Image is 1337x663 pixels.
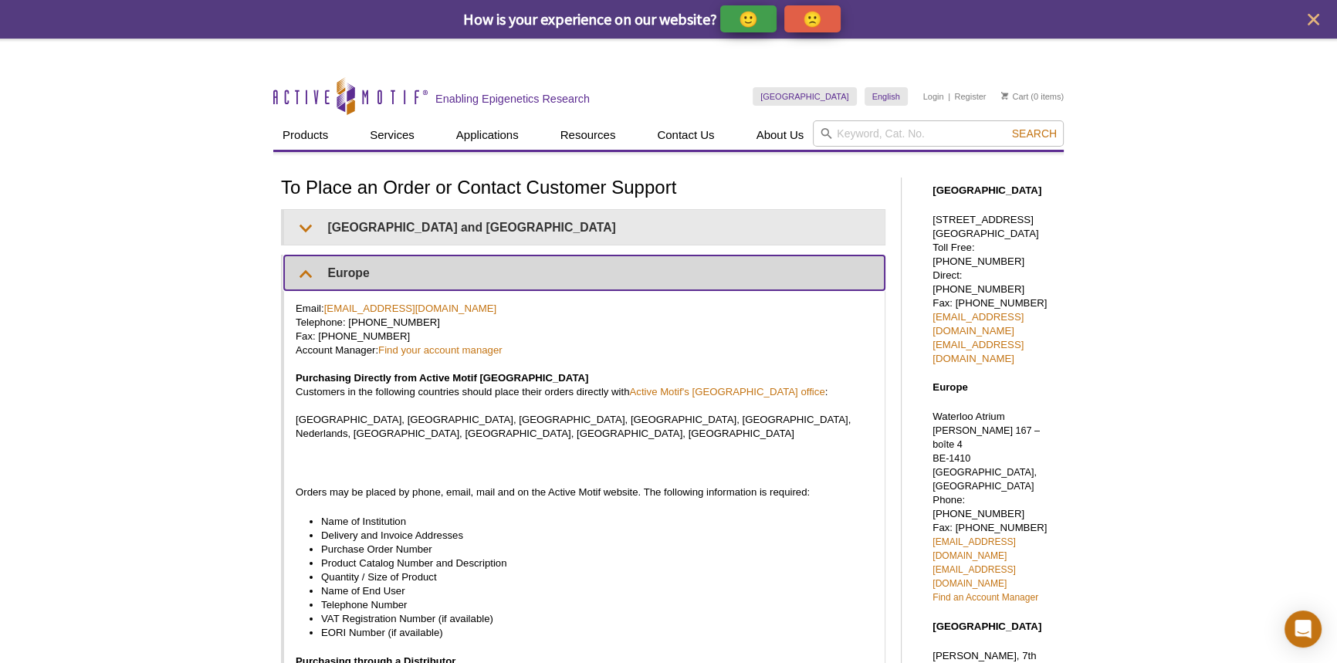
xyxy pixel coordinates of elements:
[933,339,1024,364] a: [EMAIL_ADDRESS][DOMAIN_NAME]
[629,386,824,397] a: Active Motif's [GEOGRAPHIC_DATA] office
[739,9,758,29] p: 🙂
[954,91,986,102] a: Register
[321,626,858,640] li: EORI Number (if available)
[933,184,1041,196] strong: [GEOGRAPHIC_DATA]
[933,410,1056,604] p: Waterloo Atrium Phone: [PHONE_NUMBER] Fax: [PHONE_NUMBER]
[1001,87,1064,106] li: (0 items)
[753,87,857,106] a: [GEOGRAPHIC_DATA]
[923,91,944,102] a: Login
[296,485,873,499] p: Orders may be placed by phone, email, mail and on the Active Motif website. The following informa...
[648,120,723,150] a: Contact Us
[321,584,858,598] li: Name of End User
[284,255,885,290] summary: Europe
[1304,10,1323,29] button: close
[803,9,822,29] p: 🙁
[933,425,1040,492] span: [PERSON_NAME] 167 – boîte 4 BE-1410 [GEOGRAPHIC_DATA], [GEOGRAPHIC_DATA]
[296,372,588,384] span: Purchasing Directly from Active Motif [GEOGRAPHIC_DATA]
[813,120,1064,147] input: Keyword, Cat. No.
[296,302,873,441] p: Email: Telephone: [PHONE_NUMBER] Fax: [PHONE_NUMBER] Account Manager: Customers in the following ...
[463,9,717,29] span: How is your experience on our website?
[321,543,858,556] li: Purchase Order Number
[1001,92,1008,100] img: Your Cart
[273,120,337,150] a: Products
[933,311,1024,337] a: [EMAIL_ADDRESS][DOMAIN_NAME]
[933,381,967,393] strong: Europe
[360,120,424,150] a: Services
[321,529,858,543] li: Delivery and Invoice Addresses
[321,515,858,529] li: Name of Institution
[378,344,503,356] a: Find your account manager
[324,303,497,314] a: [EMAIL_ADDRESS][DOMAIN_NAME]
[321,612,858,626] li: VAT Registration Number (if available)
[435,92,590,106] h2: Enabling Epigenetics Research
[933,621,1041,632] strong: [GEOGRAPHIC_DATA]
[747,120,814,150] a: About Us
[447,120,528,150] a: Applications
[321,556,858,570] li: Product Catalog Number and Description
[1001,91,1028,102] a: Cart
[551,120,625,150] a: Resources
[933,564,1015,589] a: [EMAIL_ADDRESS][DOMAIN_NAME]
[284,210,885,245] summary: [GEOGRAPHIC_DATA] and [GEOGRAPHIC_DATA]
[281,178,885,200] h1: To Place an Order or Contact Customer Support
[1285,611,1322,648] div: Open Intercom Messenger
[1007,127,1061,140] button: Search
[865,87,908,106] a: English
[321,598,858,612] li: Telephone Number
[933,536,1015,561] a: [EMAIL_ADDRESS][DOMAIN_NAME]
[933,213,1056,366] p: [STREET_ADDRESS] [GEOGRAPHIC_DATA] Toll Free: [PHONE_NUMBER] Direct: [PHONE_NUMBER] Fax: [PHONE_N...
[1012,127,1057,140] span: Search
[948,87,950,106] li: |
[321,570,858,584] li: Quantity / Size of Product
[933,592,1038,603] a: Find an Account Manager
